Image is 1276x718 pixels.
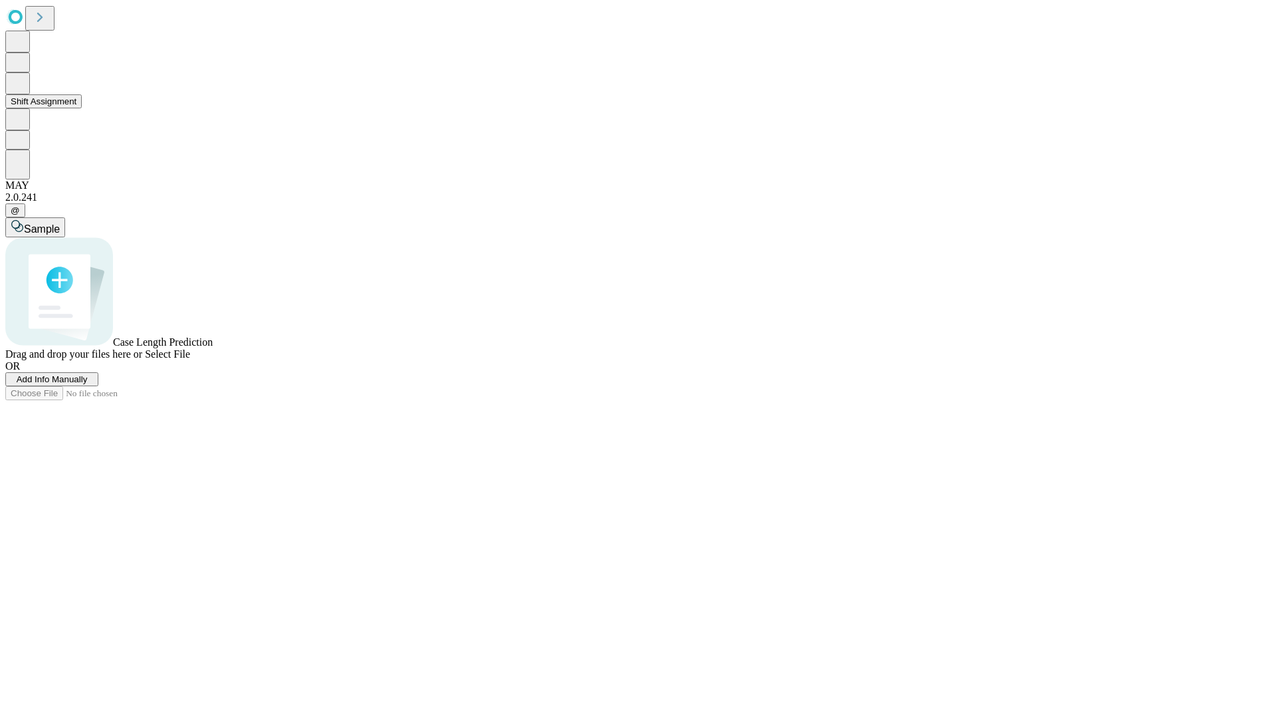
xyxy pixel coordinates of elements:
[5,360,20,372] span: OR
[113,336,213,348] span: Case Length Prediction
[24,223,60,235] span: Sample
[5,179,1271,191] div: MAY
[5,372,98,386] button: Add Info Manually
[5,217,65,237] button: Sample
[5,94,82,108] button: Shift Assignment
[5,203,25,217] button: @
[5,191,1271,203] div: 2.0.241
[145,348,190,360] span: Select File
[11,205,20,215] span: @
[5,348,142,360] span: Drag and drop your files here or
[17,374,88,384] span: Add Info Manually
